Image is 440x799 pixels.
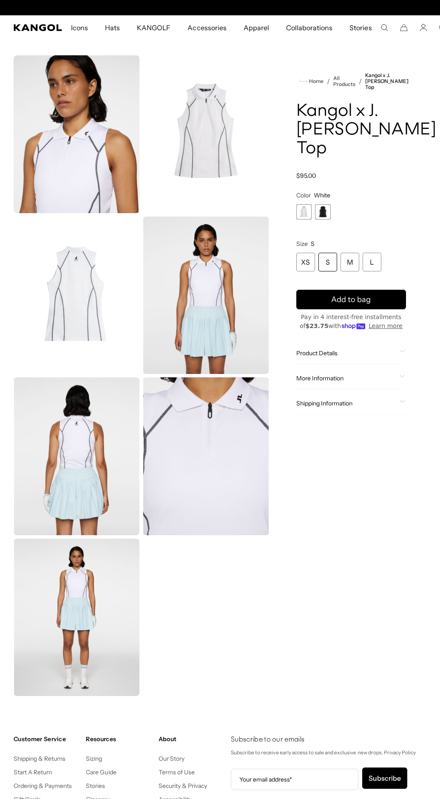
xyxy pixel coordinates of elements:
[349,15,372,40] span: Stories
[159,768,195,776] a: Terms of Use
[62,15,97,40] a: Icons
[14,217,139,374] img: color-white
[296,349,396,357] span: Product Details
[300,77,324,85] a: Home
[296,290,406,309] button: Add to bag
[331,294,371,305] span: Add to bag
[159,782,207,790] a: Security & Privacy
[355,76,362,86] li: /
[128,15,179,40] a: KANGOLF
[400,24,408,31] button: Cart
[86,755,102,762] a: Sizing
[231,748,426,757] p: Subscribe to receive early access to sale and exclusive new drops. Privacy Policy
[14,782,72,790] a: Ordering & Payments
[187,15,226,40] span: Accessories
[296,102,406,158] h1: Kangol x J.[PERSON_NAME] Top
[365,72,408,90] a: Kangol x J.[PERSON_NAME] Top
[333,75,355,87] a: All Products
[315,204,330,220] div: 2 of 2
[296,72,406,90] nav: breadcrumbs
[86,735,151,743] h4: Resources
[14,539,139,696] img: color-white
[14,24,62,31] a: Kangol
[137,15,170,40] span: KANGOLF
[14,55,269,696] product-gallery: Gallery Viewer
[324,76,330,86] li: /
[235,15,278,40] a: Apparel
[296,374,396,382] span: More Information
[159,755,185,762] a: Our Story
[314,191,330,199] span: White
[133,4,308,11] div: Announcement
[105,15,120,40] span: Hats
[86,768,116,776] a: Care Guide
[363,253,381,271] div: L
[278,15,341,40] a: Collaborations
[133,4,308,11] slideshow-component: Announcement bar
[286,15,332,40] span: Collaborations
[14,755,66,762] a: Shipping & Returns
[14,768,52,776] a: Start A Return
[296,204,312,220] div: 1 of 2
[97,15,128,40] a: Hats
[71,15,88,40] span: Icons
[362,768,407,789] button: Subscribe
[143,55,269,213] img: color-white
[231,735,426,745] h4: Subscribe to our emails
[14,377,139,535] img: color-white
[296,240,308,248] span: Size
[143,377,269,535] img: color-white
[341,15,380,40] a: Stories
[296,399,396,407] span: Shipping Information
[315,204,330,220] label: Black
[179,15,235,40] a: Accessories
[318,253,337,271] div: S
[14,735,79,743] h4: Customer Service
[296,191,311,199] span: Color
[143,217,269,374] img: color-white
[244,15,269,40] span: Apparel
[380,24,388,31] summary: Search here
[159,735,224,743] h4: About
[341,253,359,271] div: M
[311,240,315,248] span: S
[14,55,139,213] img: color-white
[296,253,315,271] div: XS
[296,204,312,220] label: White
[307,78,324,84] span: Home
[420,24,427,31] a: Account
[86,782,105,790] a: Stories
[296,172,316,180] span: $95.00
[133,4,308,11] div: 1 of 2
